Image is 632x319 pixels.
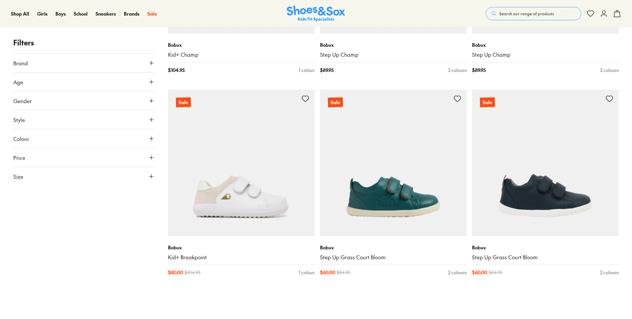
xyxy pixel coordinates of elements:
[448,67,467,74] div: 3 colours
[13,92,155,110] button: Gender
[472,244,619,251] p: Bobux
[337,269,351,276] span: $ 84.95
[472,41,619,48] p: Bobux
[472,67,486,74] span: $ 89.95
[320,244,467,251] p: Bobux
[11,10,29,17] a: Shop All
[13,148,155,167] button: Price
[499,11,554,17] span: Search our range of products
[13,154,25,161] span: Price
[13,73,155,91] button: Age
[600,269,619,276] div: 2 colours
[168,51,315,58] a: Kid+ Champ
[320,51,467,58] a: Step Up Champ
[147,10,157,17] a: Sale
[328,97,343,107] p: Sale
[96,10,116,17] a: Sneakers
[124,10,139,17] a: Brands
[299,269,315,276] div: 1 colour
[287,6,345,22] a: Shoes & Sox
[299,67,315,74] div: 1 colour
[472,254,619,261] a: Step Up Grass Court Bloom
[320,269,335,276] span: $ 60.00
[176,97,191,107] p: Sale
[320,90,467,236] a: Sale
[168,90,315,236] a: Sale
[13,59,28,67] span: Brand
[320,67,334,74] span: $ 89.95
[168,269,183,276] span: $ 80.00
[13,37,155,48] p: Filters
[472,269,487,276] span: $ 60.00
[168,244,315,251] p: Bobux
[168,254,315,261] a: Kid+ Breakpoint
[472,51,619,58] a: Step Up Champ
[600,67,619,74] div: 3 colours
[13,54,155,72] button: Brand
[13,167,155,186] button: Size
[13,129,155,148] button: Colour
[472,90,619,236] a: Sale
[320,41,467,48] p: Bobux
[37,10,47,17] a: Girls
[13,116,25,124] span: Style
[13,78,23,86] span: Age
[448,269,467,276] div: 2 colours
[13,110,155,129] button: Style
[55,10,66,17] a: Boys
[480,97,495,107] p: Sale
[168,67,185,74] span: $ 104.95
[185,269,200,276] span: $ 104.95
[486,7,581,20] button: Search our range of products
[320,254,467,261] a: Step Up Grass Court Bloom
[168,41,315,48] p: Bobux
[13,135,29,143] span: Colour
[489,269,503,276] span: $ 84.95
[74,10,88,17] a: School
[287,6,345,22] img: SNS_Logo_Responsive.svg
[13,97,32,105] span: Gender
[13,172,23,180] span: Size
